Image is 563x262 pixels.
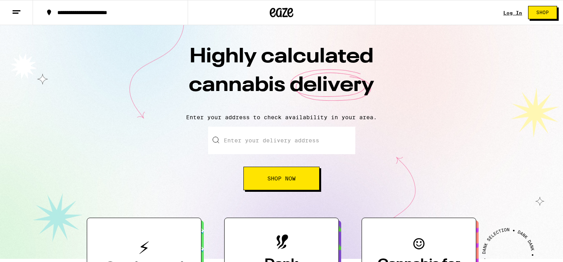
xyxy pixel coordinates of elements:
[536,10,549,15] span: Shop
[144,43,419,108] h1: Highly calculated cannabis delivery
[503,10,522,15] a: Log In
[243,167,320,190] button: Shop Now
[208,127,355,154] input: Enter your delivery address
[522,6,563,19] a: Shop
[8,114,555,120] p: Enter your address to check availability in your area.
[528,6,557,19] button: Shop
[267,176,296,181] span: Shop Now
